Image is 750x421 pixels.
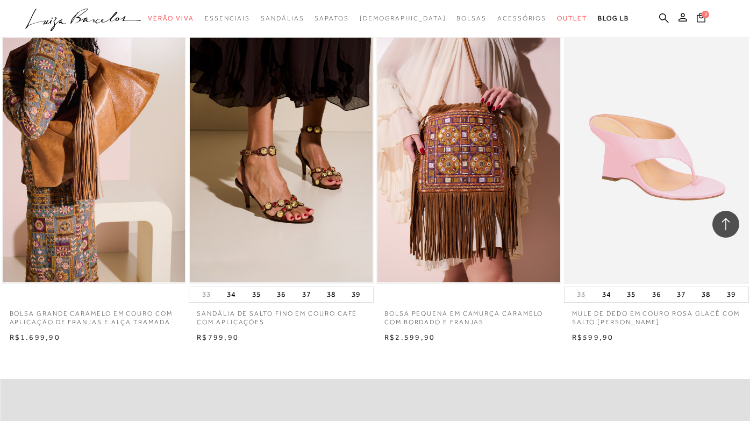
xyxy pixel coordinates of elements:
[190,8,373,282] a: SANDÁLIA DE SALTO FINO EM COURO CAFÉ COM APLICAÇÕES SANDÁLIA DE SALTO FINO EM COURO CAFÉ COM APLI...
[598,9,629,28] a: BLOG LB
[497,15,546,22] span: Acessórios
[189,303,374,327] a: SANDÁLIA DE SALTO FINO EM COURO CAFÉ COM APLICAÇÕES
[360,9,446,28] a: noSubCategoriesText
[649,287,664,302] button: 36
[3,8,185,282] img: BOLSA GRANDE CARAMELO EM COURO COM APLICAÇÃO DE FRANJAS E ALÇA TRAMADA
[572,333,614,341] span: R$599,90
[384,333,435,341] span: R$2.599,90
[199,289,214,299] button: 33
[574,289,589,299] button: 33
[261,15,304,22] span: Sandálias
[599,287,614,302] button: 34
[565,8,748,282] img: MULE DE DEDO EM COURO ROSA GLACÊ COM SALTO ANABELA ESCULTURAL
[190,8,373,282] img: SANDÁLIA DE SALTO FINO EM COURO CAFÉ COM APLICAÇÕES
[598,15,629,22] span: BLOG LB
[205,15,250,22] span: Essenciais
[148,15,194,22] span: Verão Viva
[261,9,304,28] a: categoryNavScreenReaderText
[557,15,587,22] span: Outlet
[694,12,709,26] button: 2
[624,287,639,302] button: 35
[377,8,560,282] img: BOLSA PEQUENA EM CAMURÇA CARAMELO COM BORDADO E FRANJAS
[148,9,194,28] a: categoryNavScreenReaderText
[724,287,739,302] button: 39
[3,8,185,282] a: BOLSA GRANDE CARAMELO EM COURO COM APLICAÇÃO DE FRANJAS E ALÇA TRAMADA BOLSA GRANDE CARAMELO EM C...
[360,15,446,22] span: [DEMOGRAPHIC_DATA]
[315,15,348,22] span: Sapatos
[2,303,187,327] a: BOLSA GRANDE CARAMELO EM COURO COM APLICAÇÃO DE FRANJAS E ALÇA TRAMADA
[376,303,561,327] a: BOLSA PEQUENA EM CAMURÇA CARAMELO COM BORDADO E FRANJAS
[205,9,250,28] a: categoryNavScreenReaderText
[377,8,560,282] a: BOLSA PEQUENA EM CAMURÇA CARAMELO COM BORDADO E FRANJAS BOLSA PEQUENA EM CAMURÇA CARAMELO COM BOR...
[564,303,749,327] a: MULE DE DEDO EM COURO ROSA GLACÊ COM SALTO [PERSON_NAME]
[557,9,587,28] a: categoryNavScreenReaderText
[324,287,339,302] button: 38
[274,287,289,302] button: 36
[698,287,713,302] button: 38
[456,15,487,22] span: Bolsas
[299,287,314,302] button: 37
[348,287,363,302] button: 39
[674,287,689,302] button: 37
[224,287,239,302] button: 34
[197,333,239,341] span: R$799,90
[10,333,60,341] span: R$1.699,90
[565,8,748,282] a: MULE DE DEDO EM COURO ROSA GLACÊ COM SALTO ANABELA ESCULTURAL MULE DE DEDO EM COURO ROSA GLACÊ CO...
[497,9,546,28] a: categoryNavScreenReaderText
[456,9,487,28] a: categoryNavScreenReaderText
[315,9,348,28] a: categoryNavScreenReaderText
[702,11,709,18] span: 2
[249,287,264,302] button: 35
